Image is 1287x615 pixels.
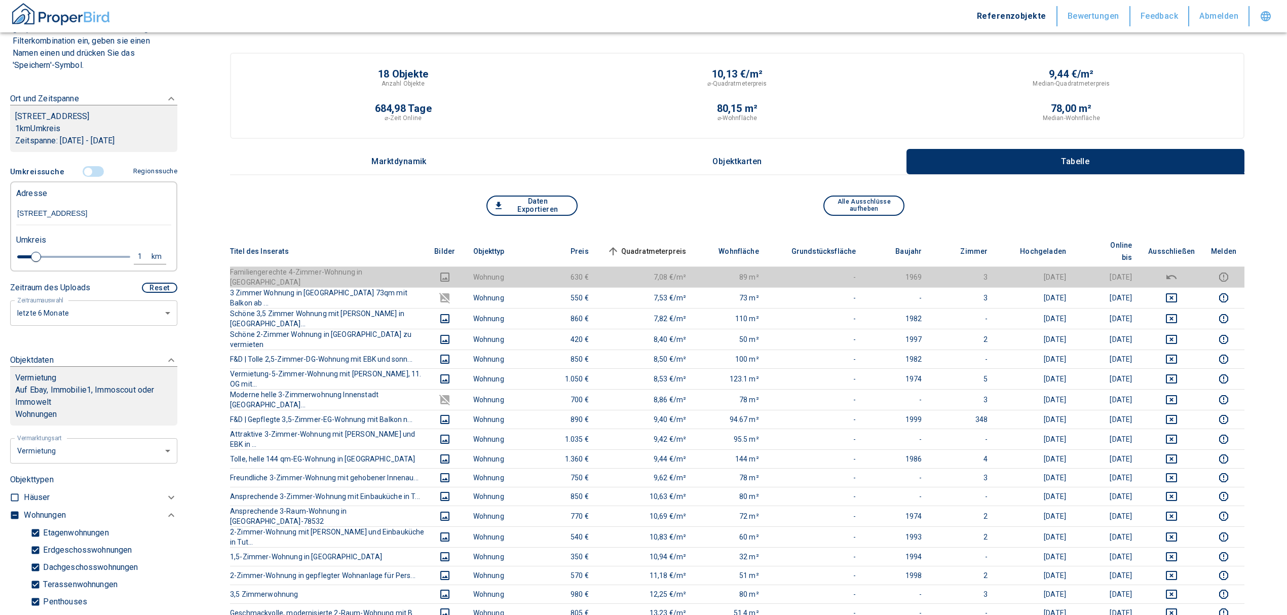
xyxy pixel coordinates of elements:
[10,93,79,105] p: Ort und Zeitspanne
[597,410,695,429] td: 9,40 €/m²
[1189,6,1250,26] button: Abmelden
[823,196,904,216] button: Alle Ausschlüsse aufheben
[465,506,531,526] td: Wohnung
[767,350,864,368] td: -
[465,449,531,468] td: Wohnung
[930,526,996,547] td: 2
[694,329,767,350] td: 50 m²
[531,468,597,487] td: 750 €
[230,566,425,585] th: 2-Zimmer-Wohnung in gepflegter Wohnanlage für Pers...
[1211,394,1236,406] button: report this listing
[129,163,177,180] button: Regionssuche
[1148,292,1195,304] button: deselect this listing
[10,2,111,27] img: ProperBird Logo and Home Button
[134,249,166,264] button: 1km
[433,569,457,582] button: images
[465,350,531,368] td: Wohnung
[1211,490,1236,503] button: report this listing
[1148,333,1195,345] button: deselect this listing
[767,526,864,547] td: -
[767,308,864,329] td: -
[465,389,531,410] td: Wohnung
[230,547,425,566] th: 1,5-Zimmer-Wohnung in [GEOGRAPHIC_DATA]
[16,202,171,225] input: Adresse ändern
[433,531,457,543] button: images
[597,506,695,526] td: 10,69 €/m²
[136,250,155,263] div: 1
[864,585,930,603] td: -
[531,266,597,287] td: 630 €
[930,547,996,566] td: -
[41,546,132,554] p: Erdgeschosswohnungen
[767,566,864,585] td: -
[930,585,996,603] td: 3
[230,329,425,350] th: Schöne 2-Zimmer Wohnung in [GEOGRAPHIC_DATA] zu vermieten
[531,585,597,603] td: 980 €
[465,266,531,287] td: Wohnung
[597,547,695,566] td: 10,94 €/m²
[1148,569,1195,582] button: deselect this listing
[694,429,767,449] td: 95.5 m²
[1074,585,1140,603] td: [DATE]
[1148,271,1195,283] button: deselect this listing
[465,368,531,389] td: Wohnung
[597,308,695,329] td: 7,82 €/m²
[1211,271,1236,283] button: report this listing
[694,389,767,410] td: 78 m²
[1211,292,1236,304] button: report this listing
[1211,569,1236,582] button: report this listing
[465,287,531,308] td: Wohnung
[486,196,578,216] button: Daten Exportieren
[1203,236,1244,267] th: Melden
[944,245,988,257] span: Zimmer
[767,287,864,308] td: -
[1074,526,1140,547] td: [DATE]
[930,329,996,350] td: 2
[465,566,531,585] td: Wohnung
[465,547,531,566] td: Wohnung
[15,372,57,384] p: Vermietung
[230,506,425,526] th: Ansprechende 3-Raum-Wohnung in [GEOGRAPHIC_DATA]-78532
[1074,429,1140,449] td: [DATE]
[41,581,118,589] p: Terassenwohnungen
[16,187,47,200] p: Adresse
[996,410,1074,429] td: [DATE]
[230,468,425,487] th: Freundliche 3-Zimmer-Wohnung mit gehobener Innenau...
[1148,433,1195,445] button: deselect this listing
[996,526,1074,547] td: [DATE]
[1148,413,1195,426] button: deselect this listing
[531,389,597,410] td: 700 €
[996,585,1074,603] td: [DATE]
[996,329,1074,350] td: [DATE]
[1211,551,1236,563] button: report this listing
[230,449,425,468] th: Tolle, helle 144 qm-EG-Wohnung in [GEOGRAPHIC_DATA]
[10,299,177,326] div: letzte 6 Monate
[10,437,177,464] div: letzte 6 Monate
[1148,394,1195,406] button: deselect this listing
[230,149,1244,174] div: wrapped label tabs example
[433,588,457,600] button: images
[864,566,930,585] td: 1998
[694,308,767,329] td: 110 m²
[531,368,597,389] td: 1.050 €
[1211,353,1236,365] button: report this listing
[375,103,432,113] p: 684,98 Tage
[1082,239,1132,263] span: Online bis
[1074,389,1140,410] td: [DATE]
[433,472,457,484] button: images
[694,566,767,585] td: 51 m²
[385,113,421,123] p: ⌀-Zeit Online
[597,266,695,287] td: 7,08 €/m²
[1148,373,1195,385] button: deselect this listing
[371,157,427,166] p: Marktdynamik
[230,368,425,389] th: Vermietung-5-Zimmer-Wohnung mit [PERSON_NAME], 11. OG mit...
[996,468,1074,487] td: [DATE]
[10,344,177,436] div: ObjektdatenVermietungAuf Ebay, Immobilie1, Immoscout oder ImmoweltWohnungen
[767,449,864,468] td: -
[1043,113,1100,123] p: Median-Wohnfläche
[930,389,996,410] td: 3
[433,551,457,563] button: images
[1057,6,1130,26] button: Bewertungen
[597,350,695,368] td: 8,50 €/m²
[996,266,1074,287] td: [DATE]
